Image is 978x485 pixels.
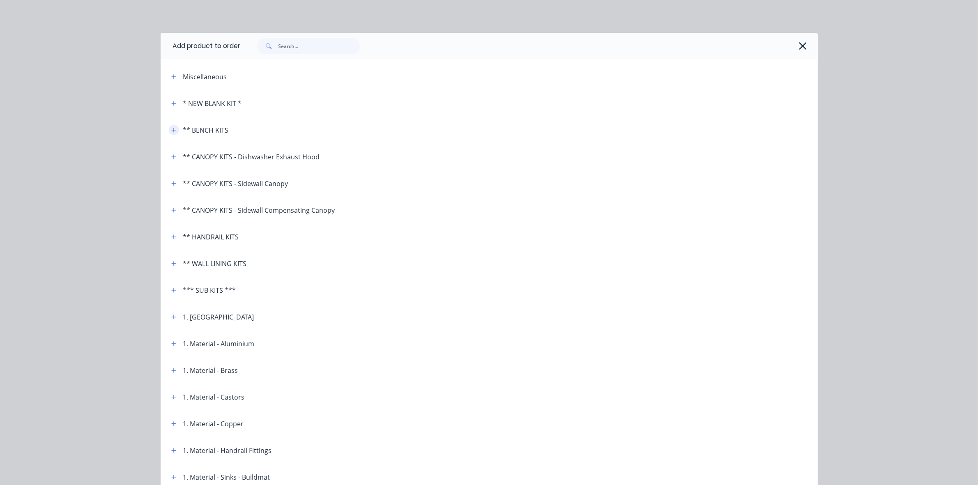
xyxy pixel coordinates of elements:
div: ** BENCH KITS [183,125,229,135]
div: 1. Material - Copper [183,419,244,429]
div: 1. [GEOGRAPHIC_DATA] [183,312,254,322]
div: * NEW BLANK KIT * [183,99,242,108]
div: 1. Material - Brass [183,365,238,375]
div: ** CANOPY KITS - Sidewall Compensating Canopy [183,205,335,215]
div: ** CANOPY KITS - Sidewall Canopy [183,179,288,188]
div: 1. Material - Sinks - Buildmat [183,472,270,482]
div: 1. Material - Aluminium [183,339,255,349]
div: Miscellaneous [183,72,227,82]
div: Add product to order [161,33,241,59]
div: ** HANDRAIL KITS [183,232,239,242]
input: Search... [278,38,360,54]
div: 1. Material - Castors [183,392,245,402]
div: ** WALL LINING KITS [183,259,247,269]
div: 1. Material - Handrail Fittings [183,446,272,455]
div: ** CANOPY KITS - Dishwasher Exhaust Hood [183,152,320,162]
